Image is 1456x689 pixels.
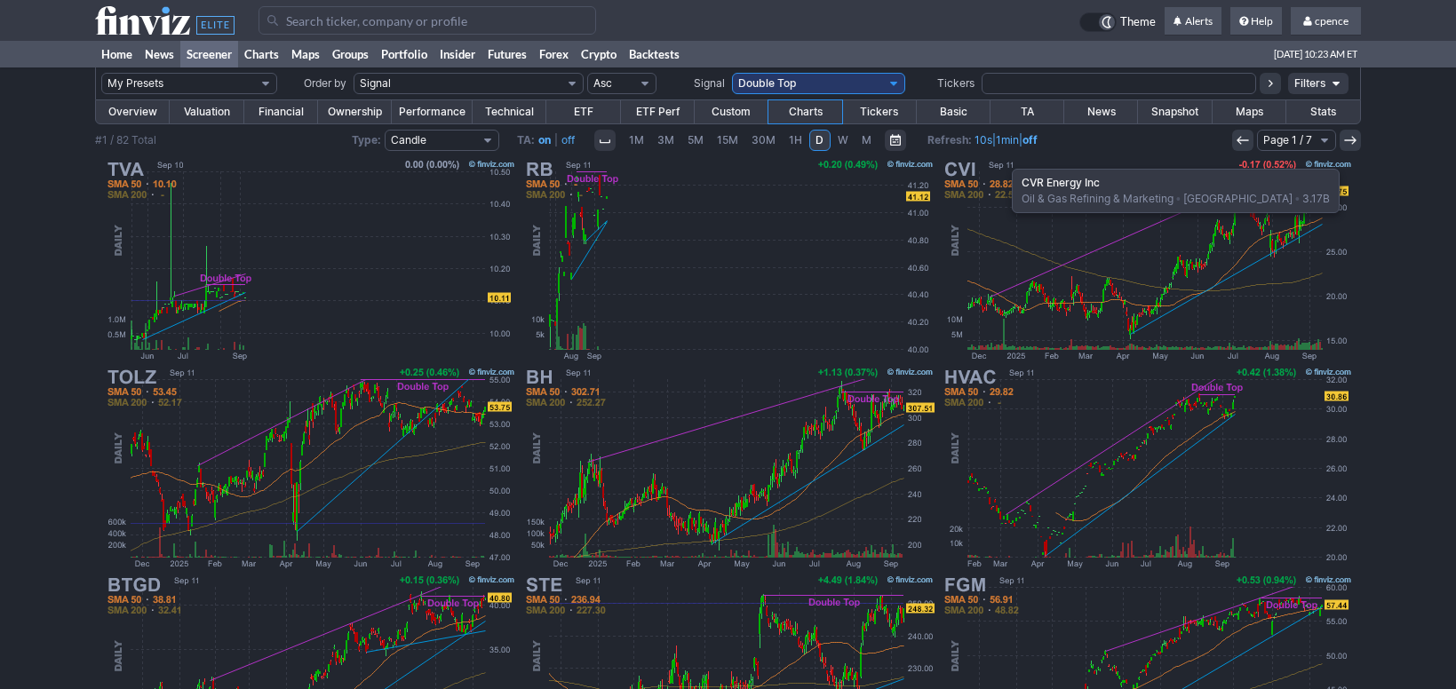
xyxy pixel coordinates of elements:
[238,41,285,67] a: Charts
[688,133,704,147] span: 5M
[809,130,831,151] a: D
[1293,192,1302,205] span: •
[1291,7,1361,36] a: cpence
[521,364,936,572] img: BH - Biglari Holdings Inc - Stock Price Chart
[927,133,972,147] b: Refresh:
[244,100,318,123] a: Financial
[927,131,1038,149] span: | |
[1079,12,1156,32] a: Theme
[937,76,975,90] span: Tickers
[1288,73,1349,94] a: Filters
[434,41,481,67] a: Insider
[521,156,936,364] img: RB - ProShares Russell 2000 Dynamic Buffer ETF - Stock Price Chart
[326,41,375,67] a: Groups
[1012,169,1340,213] div: Oil & Gas Refining & Marketing [GEOGRAPHIC_DATA] 3.17B
[629,133,644,147] span: 1M
[392,100,473,123] a: Performance
[783,130,808,151] a: 1H
[711,130,744,151] a: 15M
[96,100,170,123] a: Overview
[623,130,650,151] a: 1M
[838,133,848,147] span: W
[1230,7,1282,36] a: Help
[975,133,992,147] a: 10s
[102,364,518,572] img: TOLZ - ProShares DJ Brookfield Global Infrastructure ETF - Stock Price Chart
[623,41,686,67] a: Backtests
[517,133,535,147] b: TA:
[546,100,620,123] a: ETF
[561,133,575,147] a: off
[95,41,139,67] a: Home
[533,41,575,67] a: Forex
[1022,176,1100,189] b: CVR Energy Inc
[939,156,1355,364] img: CVI - CVR Energy Inc - Stock Price Chart
[816,133,823,147] span: D
[180,41,238,67] a: Screener
[717,133,738,147] span: 15M
[575,41,623,67] a: Crypto
[651,130,680,151] a: 3M
[789,133,802,147] span: 1H
[481,41,533,67] a: Futures
[862,133,871,147] span: M
[885,130,906,151] button: Range
[752,133,776,147] span: 30M
[594,130,616,151] button: Interval
[473,100,546,123] a: Technical
[939,364,1355,572] img: HVAC - AdvisorShares HVAC and Industrials ETF - Stock Price Chart
[285,41,326,67] a: Maps
[657,133,674,147] span: 3M
[681,130,710,151] a: 5M
[1138,100,1212,123] a: Snapshot
[1274,41,1357,67] span: [DATE] 10:23 AM ET
[1286,100,1360,123] a: Stats
[554,133,558,147] span: |
[304,76,346,90] span: Order by
[538,133,551,147] a: on
[768,100,842,123] a: Charts
[1064,100,1138,123] a: News
[1165,7,1221,36] a: Alerts
[352,133,381,147] b: Type:
[170,100,243,123] a: Valuation
[259,6,596,35] input: Search
[842,100,916,123] a: Tickers
[996,133,1019,147] a: 1min
[1022,133,1038,147] a: off
[1315,14,1349,28] span: cpence
[991,100,1064,123] a: TA
[695,100,768,123] a: Custom
[1174,192,1183,205] span: •
[95,131,156,149] div: #1 / 82 Total
[745,130,782,151] a: 30M
[318,100,392,123] a: Ownership
[621,100,695,123] a: ETF Perf
[831,130,855,151] a: W
[855,130,878,151] a: M
[694,76,725,90] span: Signal
[102,156,518,364] img: TVA - Texas Ventures Acquisition III Corp - Stock Price Chart
[917,100,991,123] a: Basic
[139,41,180,67] a: News
[1213,100,1286,123] a: Maps
[375,41,434,67] a: Portfolio
[1120,12,1156,32] span: Theme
